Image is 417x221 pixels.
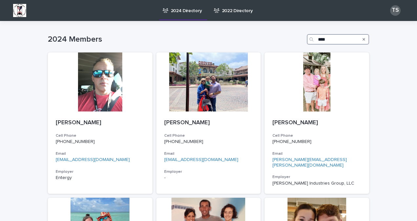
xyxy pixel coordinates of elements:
a: [EMAIL_ADDRESS][DOMAIN_NAME] [164,157,238,162]
p: [PERSON_NAME] [272,119,361,127]
h3: Employer [56,169,145,174]
p: [PERSON_NAME] [164,119,253,127]
a: [PHONE_NUMBER] [272,139,311,144]
h3: Email [164,151,253,156]
h3: Email [56,151,145,156]
h3: Employer [164,169,253,174]
a: [PHONE_NUMBER] [56,139,95,144]
p: [PERSON_NAME] [56,119,145,127]
a: [PERSON_NAME][EMAIL_ADDRESS][PERSON_NAME][DOMAIN_NAME] [272,157,347,168]
a: [PERSON_NAME]Cell Phone[PHONE_NUMBER]Email[PERSON_NAME][EMAIL_ADDRESS][PERSON_NAME][DOMAIN_NAME]E... [265,52,369,194]
p: [PERSON_NAME] Industries Group, LLC [272,181,361,186]
div: TS [390,5,401,16]
h3: Cell Phone [272,133,361,138]
h3: Cell Phone [164,133,253,138]
h1: 2024 Members [48,35,304,44]
a: [PERSON_NAME]Cell Phone[PHONE_NUMBER]Email[EMAIL_ADDRESS][DOMAIN_NAME]Employer- [156,52,261,194]
img: BsxibNoaTPe9uU9VL587 [13,4,26,17]
p: Entergy [56,175,145,181]
h3: Cell Phone [56,133,145,138]
p: - [164,175,253,181]
input: Search [307,34,369,45]
a: [EMAIL_ADDRESS][DOMAIN_NAME] [56,157,130,162]
a: [PHONE_NUMBER] [164,139,203,144]
h3: Email [272,151,361,156]
a: [PERSON_NAME]Cell Phone[PHONE_NUMBER]Email[EMAIL_ADDRESS][DOMAIN_NAME]EmployerEntergy [48,52,152,194]
h3: Employer [272,174,361,180]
